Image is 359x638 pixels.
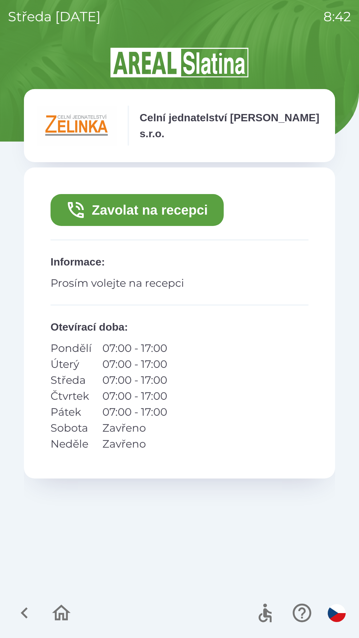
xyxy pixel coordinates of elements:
button: Zavolat na recepci [51,194,224,226]
p: Pátek [51,404,92,420]
p: 07:00 - 17:00 [102,356,167,372]
p: Zavřeno [102,420,167,436]
p: 07:00 - 17:00 [102,340,167,356]
p: středa [DATE] [8,7,101,27]
p: Zavřeno [102,436,167,452]
p: Celní jednatelství [PERSON_NAME] s.r.o. [140,110,322,142]
p: Prosím volejte na recepci [51,275,308,291]
p: Středa [51,372,92,388]
p: 07:00 - 17:00 [102,388,167,404]
p: Úterý [51,356,92,372]
p: Sobota [51,420,92,436]
img: Logo [24,47,335,78]
p: Otevírací doba : [51,319,308,335]
p: Neděle [51,436,92,452]
p: Pondělí [51,340,92,356]
img: e791fe39-6e5c-4488-8406-01cea90b779d.png [37,106,117,146]
img: cs flag [328,604,346,622]
p: Čtvrtek [51,388,92,404]
p: 8:42 [323,7,351,27]
p: 07:00 - 17:00 [102,372,167,388]
p: Informace : [51,254,308,270]
p: 07:00 - 17:00 [102,404,167,420]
